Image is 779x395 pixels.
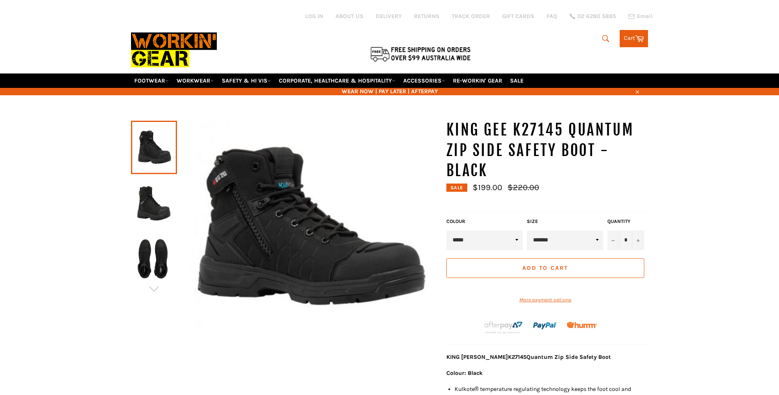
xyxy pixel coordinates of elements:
a: FAQ [547,12,557,20]
label: Quantity [607,218,644,225]
img: Flat $9.95 shipping Australia wide [369,45,472,62]
span: $199.00 [473,183,502,192]
a: TRACK ORDER [452,12,490,20]
span: Email [637,14,653,19]
a: Cart [620,30,648,47]
div: Sale [446,184,467,192]
img: Workin Gear leaders in Workwear, Safety Boots, PPE, Uniforms. Australia's No.1 in Workwear [131,27,217,73]
a: SALE [507,73,527,88]
a: CORPORATE, HEALTHCARE & HOSPITALITY [276,73,399,88]
strong: Colour: Black [446,370,483,377]
a: SAFETY & HI VIS [218,73,274,88]
a: FOOTWEAR [131,73,172,88]
strong: KING [PERSON_NAME] Quantum Zip Side Safety Boot [446,354,611,361]
img: Workin Gear KING GEE K27120 Quantum Zip Side Safety Boot [135,235,173,280]
span: 02 6280 5885 [577,14,616,19]
label: COLOUR [446,218,523,225]
a: DELIVERY [376,12,402,20]
img: Workin Gear KING GEE K27120 Quantum Zip Side Safety Boot [135,180,173,225]
a: ACCESSORIES [400,73,448,88]
img: paypal.png [533,314,557,338]
span: Add to Cart [522,264,568,271]
a: More payment options [446,296,644,303]
a: 02 6280 5885 [570,14,616,19]
a: RETURNS [414,12,439,20]
a: WORKWEAR [173,73,217,88]
img: Afterpay-Logo-on-dark-bg_large.png [483,320,524,334]
span: K27145 [508,354,526,361]
button: Increase item quantity by one [632,230,644,250]
label: Size [527,218,603,225]
a: RE-WORKIN' GEAR [450,73,506,88]
img: Workin Gear KING GEE K27120 Quantum Zip Side Safety Boot [177,120,438,334]
a: ABOUT US [335,12,363,20]
button: Reduce item quantity by one [607,230,620,250]
s: $220.00 [508,183,539,192]
h1: KING GEE K27145 Quantum Zip Side Safety Boot - Black [446,120,648,181]
a: GIFT CARDS [502,12,534,20]
a: Email [628,13,653,20]
a: Log in [305,13,323,20]
img: Humm_core_logo_RGB-01_300x60px_small_195d8312-4386-4de7-b182-0ef9b6303a37.png [567,322,597,328]
span: WEAR NOW | PAY LATER | AFTERPAY [131,87,648,95]
button: Add to Cart [446,258,644,278]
